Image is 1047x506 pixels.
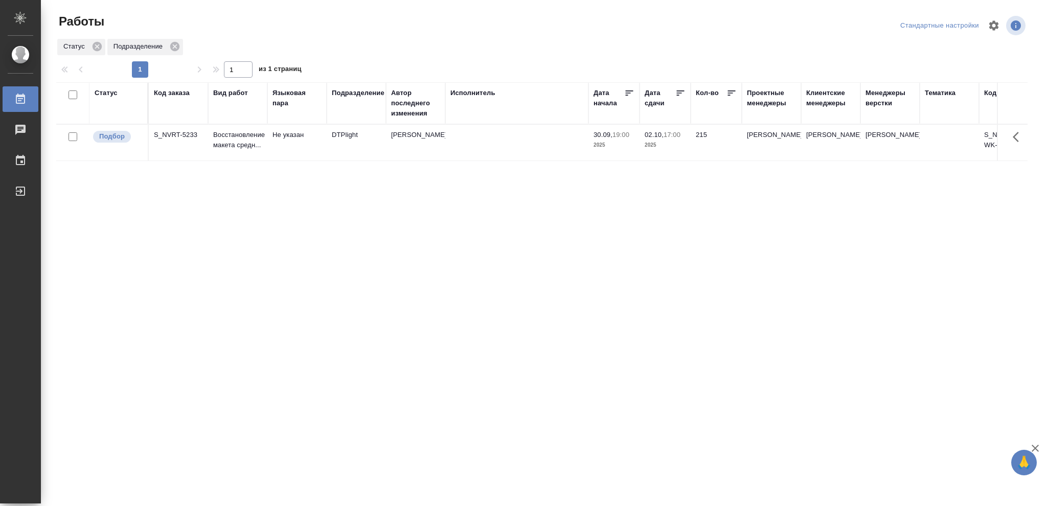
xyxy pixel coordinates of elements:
span: 🙏 [1015,452,1033,473]
td: [PERSON_NAME] [801,125,860,160]
div: Языковая пара [272,88,322,108]
div: Подразделение [332,88,384,98]
div: Статус [95,88,118,98]
button: 🙏 [1011,450,1037,475]
p: 17:00 [664,131,680,139]
div: Подразделение [107,39,183,55]
div: Код работы [984,88,1023,98]
div: Дата начала [594,88,624,108]
div: S_NVRT-5233 [154,130,203,140]
p: 19:00 [612,131,629,139]
td: [PERSON_NAME] [386,125,445,160]
span: из 1 страниц [259,63,302,78]
div: split button [898,18,982,34]
span: Работы [56,13,104,30]
p: Восстановление макета средн... [213,130,262,150]
td: 215 [691,125,742,160]
div: Вид работ [213,88,248,98]
div: Статус [57,39,105,55]
td: Не указан [267,125,327,160]
div: Тематика [925,88,955,98]
p: 2025 [594,140,634,150]
div: Дата сдачи [645,88,675,108]
div: Можно подбирать исполнителей [92,130,143,144]
div: Проектные менеджеры [747,88,796,108]
p: Статус [63,41,88,52]
p: Подбор [99,131,125,142]
p: 2025 [645,140,686,150]
p: Подразделение [113,41,166,52]
div: Автор последнего изменения [391,88,440,119]
td: S_NVRT-5233-WK-006 [979,125,1038,160]
td: DTPlight [327,125,386,160]
p: 02.10, [645,131,664,139]
td: [PERSON_NAME] [742,125,801,160]
div: Кол-во [696,88,719,98]
div: Менеджеры верстки [866,88,915,108]
div: Исполнитель [450,88,495,98]
span: Настроить таблицу [982,13,1006,38]
span: Посмотреть информацию [1006,16,1028,35]
div: Клиентские менеджеры [806,88,855,108]
div: Код заказа [154,88,190,98]
p: 30.09, [594,131,612,139]
button: Здесь прячутся важные кнопки [1007,125,1031,149]
p: [PERSON_NAME] [866,130,915,140]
